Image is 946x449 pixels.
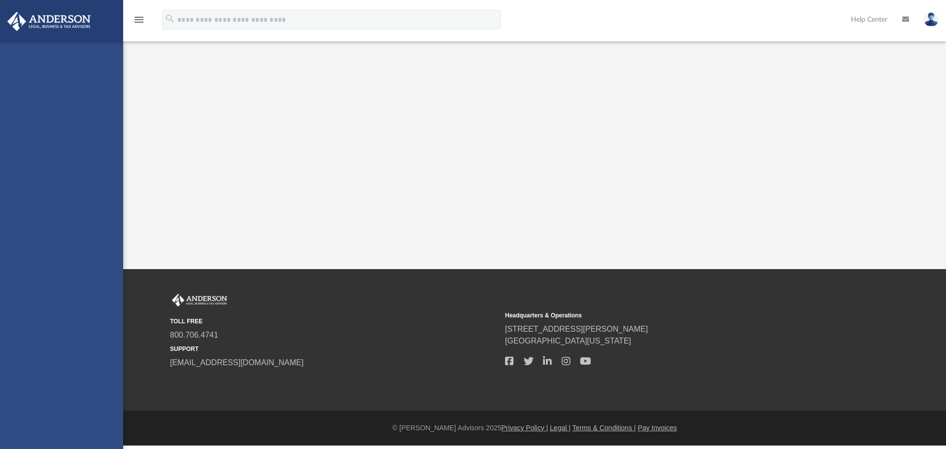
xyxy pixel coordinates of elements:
[505,325,648,333] a: [STREET_ADDRESS][PERSON_NAME]
[133,14,145,26] i: menu
[170,294,229,307] img: Anderson Advisors Platinum Portal
[573,424,636,432] a: Terms & Conditions |
[924,12,939,27] img: User Pic
[165,13,175,24] i: search
[123,423,946,433] div: © [PERSON_NAME] Advisors 2025
[133,19,145,26] a: menu
[505,311,833,320] small: Headquarters & Operations
[638,424,676,432] a: Pay Invoices
[502,424,548,432] a: Privacy Policy |
[550,424,571,432] a: Legal |
[505,337,631,345] a: [GEOGRAPHIC_DATA][US_STATE]
[170,358,304,367] a: [EMAIL_ADDRESS][DOMAIN_NAME]
[170,317,498,326] small: TOLL FREE
[4,12,94,31] img: Anderson Advisors Platinum Portal
[170,331,218,339] a: 800.706.4741
[170,345,498,353] small: SUPPORT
